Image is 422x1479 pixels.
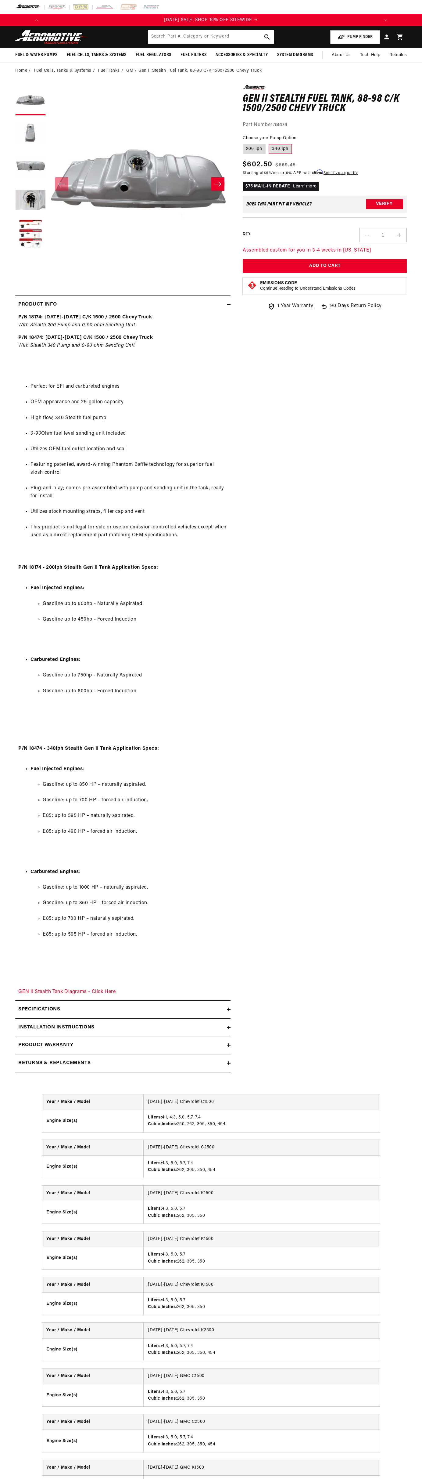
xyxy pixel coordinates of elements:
button: Translation missing: en.sections.announcements.next_announcement [380,14,392,26]
td: 4.3, 5.0, 5.7 262, 305, 350 [144,1384,380,1406]
button: search button [260,30,274,44]
strong: Liters: [148,1390,162,1394]
td: [DATE]-[DATE] GMC C2500 [144,1414,380,1430]
button: Load image 4 in gallery view [15,186,46,216]
strong: Liters: [148,1435,162,1440]
strong: Carbureted Engines [30,869,79,874]
td: [DATE]-[DATE] Chevrolet K1500 [144,1231,380,1247]
strong: Cubic Inches: [148,1396,177,1401]
strong: Cubic Inches: [148,1305,177,1309]
li: Gasoline: up to 1000 HP – naturally aspirated. [43,884,227,892]
th: Year / Make / Model [42,1368,143,1384]
a: Home [15,67,27,74]
p: Continue Reading to Understand Emissions Codes [260,286,356,292]
span: $55 [264,171,271,175]
td: [DATE]-[DATE] Chevrolet C1500 [144,1094,380,1110]
th: Year / Make / Model [42,1094,143,1110]
td: [DATE]-[DATE] GMC C1500 [144,1368,380,1384]
th: Engine Size(s) [42,1384,143,1406]
th: Year / Make / Model [42,1414,143,1430]
span: System Diagrams [277,52,313,58]
td: [DATE]-[DATE] Chevrolet C2500 [144,1140,380,1155]
th: Engine Size(s) [42,1430,143,1452]
button: Load image 3 in gallery view [15,152,46,183]
s: $669.45 [275,161,296,169]
a: See if you qualify - Learn more about Affirm Financing (opens in modal) [324,171,358,175]
strong: Fuel Injected Engines: [30,585,84,590]
td: [DATE]-[DATE] Chevrolet K1500 [144,1277,380,1293]
summary: Product warranty [15,1036,231,1054]
th: Engine Size(s) [42,1155,143,1178]
strong: Carbureted Engines: [30,657,80,662]
h2: Returns & replacements [18,1059,91,1067]
li: Gasoline: up to 850 HP – naturally aspirated. [43,781,227,789]
strong: Liters: [148,1161,162,1165]
th: Year / Make / Model [42,1231,143,1247]
div: Announcement [43,17,380,24]
div: 1 of 3 [43,17,380,24]
th: Engine Size(s) [42,1110,143,1132]
li: Gasoline: up to 850 HP – forced air induction. [43,899,227,907]
button: Slide right [211,177,224,191]
h1: Gen II Stealth Fuel Tank, 88-98 C/K 1500/2500 Chevy Truck [243,94,407,114]
h2: Product warranty [18,1041,73,1049]
p: Assembled custom for you in 3-4 weeks in [US_STATE] [243,247,407,255]
th: Engine Size(s) [42,1201,143,1223]
li: Gasoline: up to 700 HP – forced air induction. [43,796,227,804]
strong: 18474 [274,122,287,127]
td: [DATE]-[DATE] Chevrolet K2500 [144,1323,380,1338]
strong: Cubic Inches: [148,1168,177,1172]
th: Engine Size(s) [42,1293,143,1315]
strong: P/N 18474: [DATE]-[DATE] C/K 1500 / 2500 Chevy Truck [18,335,153,340]
span: Affirm [312,170,323,174]
a: GM [126,67,133,74]
strong: Cubic Inches: [148,1122,177,1126]
nav: breadcrumbs [15,67,407,74]
td: [DATE]-[DATE] Chevrolet K1500 [144,1186,380,1201]
th: Engine Size(s) [42,1247,143,1269]
strong: Liters: [148,1298,162,1303]
strong: Cubic Inches: [148,1442,177,1447]
strong: Cubic Inches: [148,1213,177,1218]
button: Emissions CodeContinue Reading to Understand Emissions Codes [260,281,356,292]
summary: Tech Help [356,48,385,63]
span: [DATE] SALE: SHOP 10% OFF SITEWIDE [164,18,252,22]
strong: Liters: [148,1252,162,1257]
li: Featuring patented, award-winning Phantom Baffle technology for superior fuel slosh control [30,461,227,477]
span: 90 Days Return Policy [330,302,382,316]
th: Year / Make / Model [42,1460,143,1476]
th: Engine Size(s) [42,1338,143,1361]
li: Gen II Stealth Fuel Tank, 88-98 C/K 1500/2500 Chevy Truck [138,67,262,74]
span: Accessories & Specialty [216,52,268,58]
span: Fuel Filters [181,52,206,58]
a: 90 Days Return Policy [320,302,382,316]
a: GEN II Stealth Tank Diagrams - Click Here [18,989,116,994]
div: Does This part fit My vehicle? [246,202,312,207]
summary: System Diagrams [273,48,318,62]
media-gallery: Gallery Viewer [15,85,231,283]
summary: Rebuilds [385,48,412,63]
button: Load image 5 in gallery view [15,219,46,250]
li: Gasoline up to 600hp - Naturally Aspirated [43,600,227,608]
td: 4.3, 5.0, 5.7, 7.4 262, 305, 350, 454 [144,1430,380,1452]
p: Starting at /mo or 0% APR with . [243,170,358,176]
button: Add to Cart [243,259,407,273]
li: E85: up to 700 HP – naturally aspirated. [43,915,227,923]
li: Fuel Cells, Tanks & Systems [34,67,97,74]
td: 4.3, 5.0, 5.7 262, 305, 350 [144,1201,380,1223]
span: Rebuilds [389,52,407,59]
h2: Installation Instructions [18,1024,95,1031]
a: Fuel Tanks [98,67,120,74]
p: $75 MAIL-IN REBATE [243,182,319,191]
th: Year / Make / Model [42,1323,143,1338]
div: Part Number: [243,121,407,129]
li: Perfect for EFI and carbureted engines [30,383,227,391]
span: About Us [332,53,351,57]
span: Fuel & Water Pumps [15,52,58,58]
h2: Specifications [18,1006,60,1013]
button: Verify [366,199,403,209]
strong: Cubic Inches: [148,1259,177,1264]
li: : [30,765,227,861]
summary: Fuel & Water Pumps [11,48,62,62]
img: Emissions code [247,281,257,290]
